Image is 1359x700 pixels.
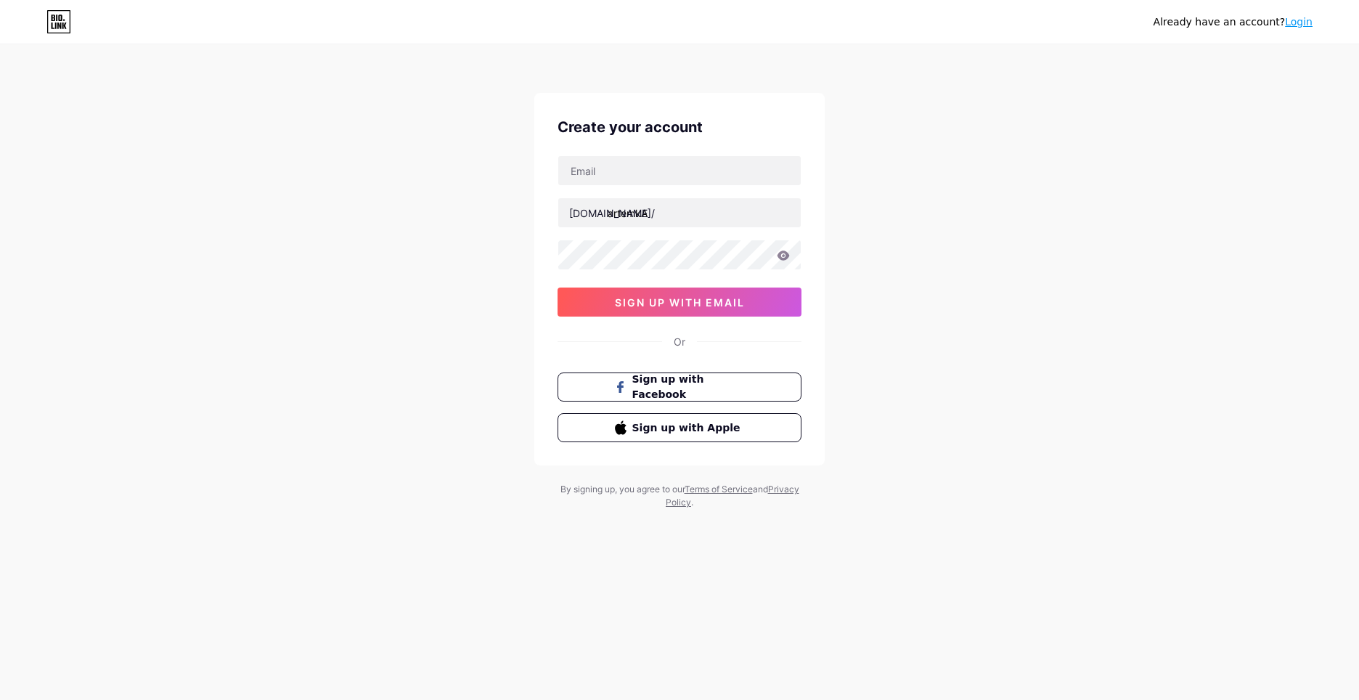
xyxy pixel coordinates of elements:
button: Sign up with Facebook [558,373,801,402]
input: Email [558,156,801,185]
div: By signing up, you agree to our and . [556,483,803,509]
button: sign up with email [558,288,801,317]
div: Or [674,334,685,349]
div: [DOMAIN_NAME]/ [569,205,655,221]
button: Sign up with Apple [558,413,801,442]
span: sign up with email [615,296,745,309]
a: Login [1285,16,1313,28]
a: Terms of Service [685,484,753,495]
input: username [558,198,801,227]
div: Create your account [558,116,801,138]
div: Already have an account? [1154,15,1313,30]
span: Sign up with Facebook [632,372,745,402]
span: Sign up with Apple [632,420,745,436]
